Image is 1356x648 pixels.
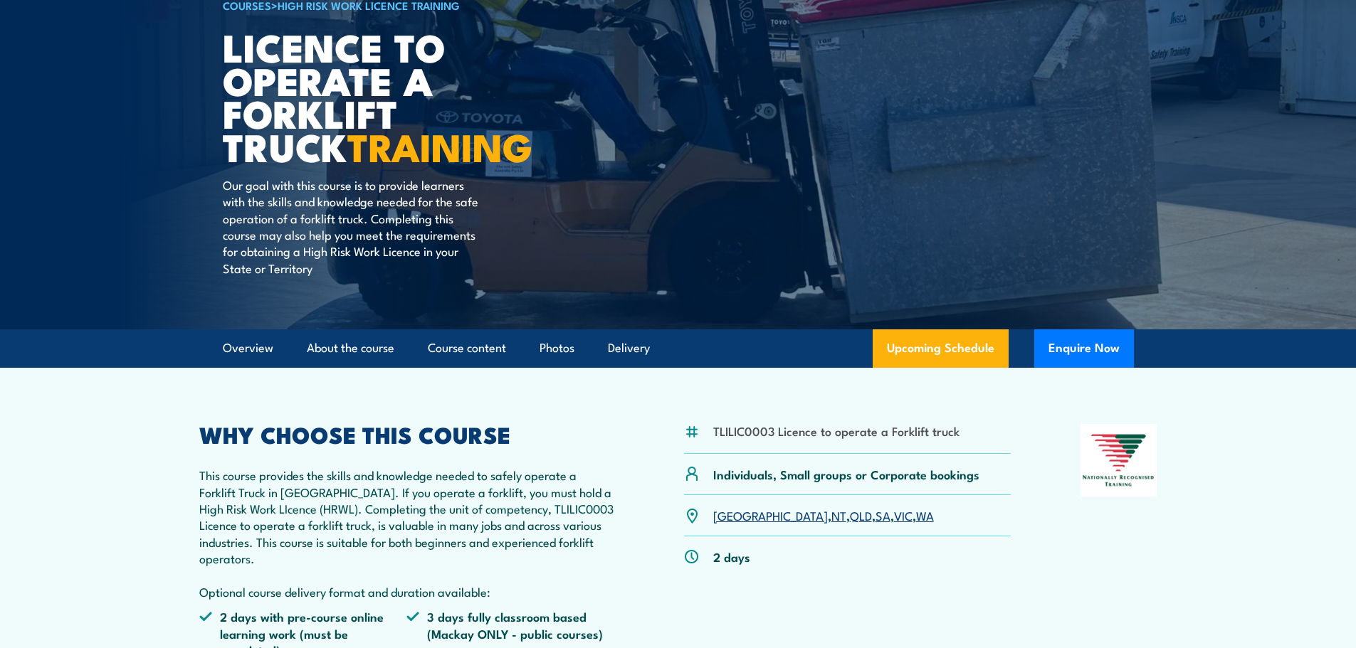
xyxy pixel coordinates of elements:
a: Photos [540,329,574,367]
p: 2 days [713,548,750,565]
a: [GEOGRAPHIC_DATA] [713,506,828,524]
a: WA [916,506,934,524]
strong: TRAINING [347,116,532,175]
a: QLD [850,506,872,524]
li: TLILIC0003 Licence to operate a Forklift truck [713,423,960,439]
button: Enquire Now [1034,329,1134,368]
p: Our goal with this course is to provide learners with the skills and knowledge needed for the saf... [223,176,483,276]
a: VIC [894,506,913,524]
a: Upcoming Schedule [873,329,1009,368]
a: Course content [428,329,506,367]
p: This course provides the skills and knowledge needed to safely operate a Forklift Truck in [GEOGR... [199,467,615,600]
img: Nationally Recognised Training logo. [1081,424,1157,496]
p: , , , , , [713,507,934,524]
a: SA [876,506,890,524]
p: Individuals, Small groups or Corporate bookings [713,466,979,482]
a: About the course [307,329,394,367]
a: Overview [223,329,273,367]
a: NT [831,506,846,524]
h1: Licence to operate a forklift truck [223,30,574,163]
a: Delivery [608,329,650,367]
h2: WHY CHOOSE THIS COURSE [199,424,615,444]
